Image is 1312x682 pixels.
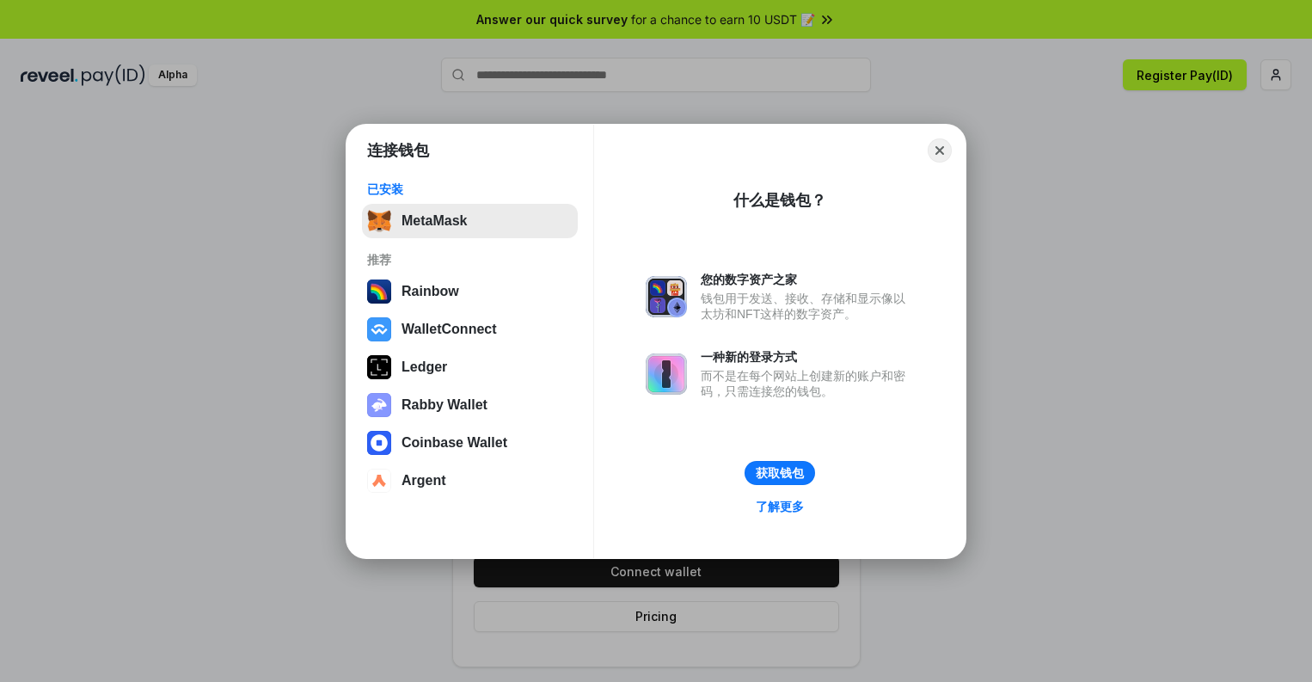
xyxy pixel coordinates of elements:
div: Ledger [402,359,447,375]
div: 钱包用于发送、接收、存储和显示像以太坊和NFT这样的数字资产。 [701,291,914,322]
div: 而不是在每个网站上创建新的账户和密码，只需连接您的钱包。 [701,368,914,399]
img: svg+xml,%3Csvg%20fill%3D%22none%22%20height%3D%2233%22%20viewBox%3D%220%200%2035%2033%22%20width%... [367,209,391,233]
h1: 连接钱包 [367,140,429,161]
button: WalletConnect [362,312,578,347]
img: svg+xml,%3Csvg%20width%3D%2228%22%20height%3D%2228%22%20viewBox%3D%220%200%2028%2028%22%20fill%3D... [367,431,391,455]
div: 您的数字资产之家 [701,272,914,287]
div: Rainbow [402,284,459,299]
button: Coinbase Wallet [362,426,578,460]
div: 获取钱包 [756,465,804,481]
button: MetaMask [362,204,578,238]
button: Argent [362,464,578,498]
img: svg+xml,%3Csvg%20xmlns%3D%22http%3A%2F%2Fwww.w3.org%2F2000%2Fsvg%22%20fill%3D%22none%22%20viewBox... [367,393,391,417]
div: 一种新的登录方式 [701,349,914,365]
div: MetaMask [402,213,467,229]
button: 获取钱包 [745,461,815,485]
button: Rabby Wallet [362,388,578,422]
div: Coinbase Wallet [402,435,507,451]
div: 了解更多 [756,499,804,514]
img: svg+xml,%3Csvg%20width%3D%2228%22%20height%3D%2228%22%20viewBox%3D%220%200%2028%2028%22%20fill%3D... [367,317,391,341]
div: 已安装 [367,181,573,197]
a: 了解更多 [745,495,814,518]
button: Close [928,138,952,163]
img: svg+xml,%3Csvg%20xmlns%3D%22http%3A%2F%2Fwww.w3.org%2F2000%2Fsvg%22%20fill%3D%22none%22%20viewBox... [646,353,687,395]
div: Rabby Wallet [402,397,487,413]
button: Rainbow [362,274,578,309]
img: svg+xml,%3Csvg%20xmlns%3D%22http%3A%2F%2Fwww.w3.org%2F2000%2Fsvg%22%20fill%3D%22none%22%20viewBox... [646,276,687,317]
img: svg+xml,%3Csvg%20width%3D%22120%22%20height%3D%22120%22%20viewBox%3D%220%200%20120%20120%22%20fil... [367,280,391,304]
div: WalletConnect [402,322,497,337]
img: svg+xml,%3Csvg%20xmlns%3D%22http%3A%2F%2Fwww.w3.org%2F2000%2Fsvg%22%20width%3D%2228%22%20height%3... [367,355,391,379]
div: 什么是钱包？ [733,190,826,211]
button: Ledger [362,350,578,384]
div: 推荐 [367,252,573,267]
img: svg+xml,%3Csvg%20width%3D%2228%22%20height%3D%2228%22%20viewBox%3D%220%200%2028%2028%22%20fill%3D... [367,469,391,493]
div: Argent [402,473,446,488]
